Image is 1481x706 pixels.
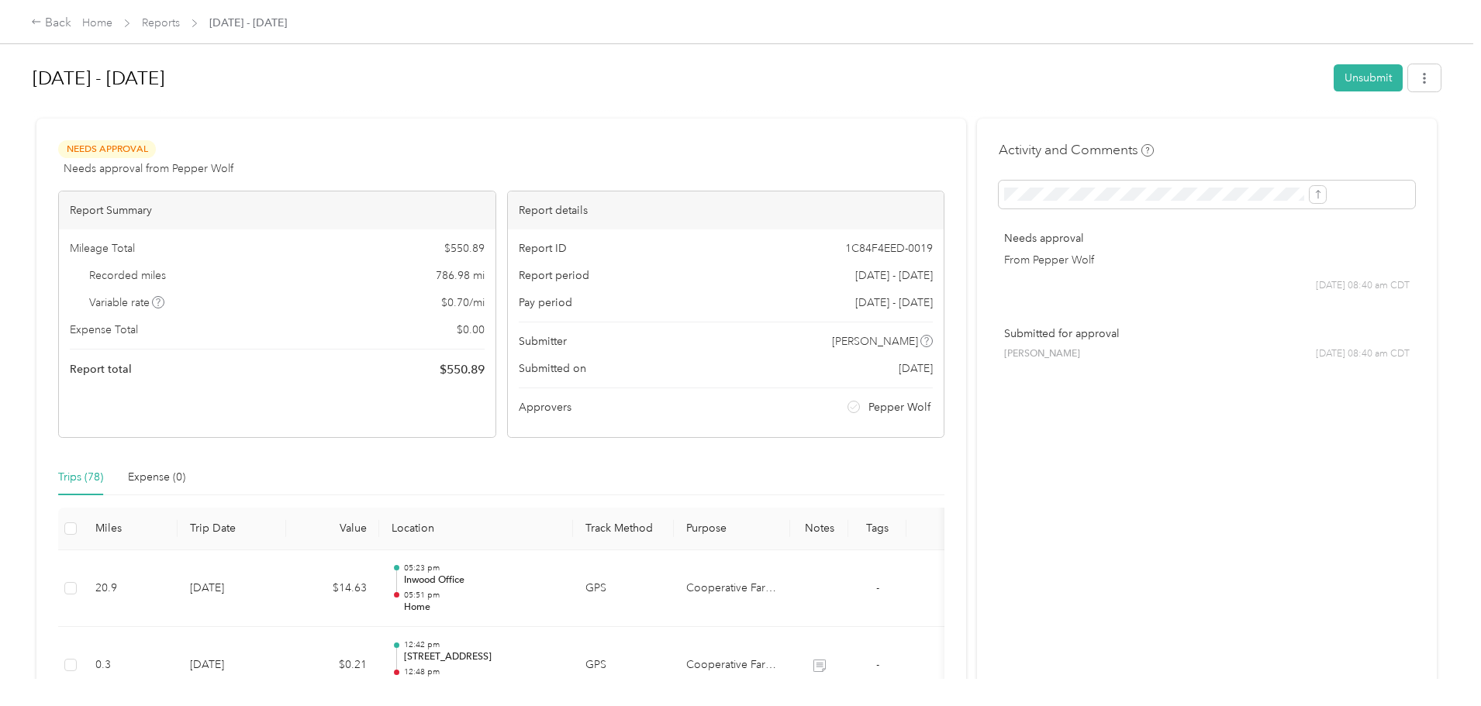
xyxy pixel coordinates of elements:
[128,469,185,486] div: Expense (0)
[404,639,561,650] p: 12:42 pm
[33,60,1323,97] h1: Aug 1 - 31, 2025
[868,399,930,415] span: Pepper Wolf
[379,508,573,550] th: Location
[404,666,561,677] p: 12:48 pm
[519,240,567,257] span: Report ID
[444,240,485,257] span: $ 550.89
[1004,230,1410,246] p: Needs approval
[1004,325,1410,342] p: Submitted for approval
[876,658,879,671] span: -
[441,294,485,311] span: $ 0.70 / mi
[457,322,485,338] span: $ 0.00
[519,294,572,311] span: Pay period
[674,508,790,550] th: Purpose
[1316,347,1410,361] span: [DATE] 08:40 am CDT
[1394,619,1481,706] iframe: Everlance-gr Chat Button Frame
[64,160,233,177] span: Needs approval from Pepper Wolf
[855,267,933,284] span: [DATE] - [DATE]
[436,267,485,284] span: 786.98 mi
[1004,252,1410,268] p: From Pepper Wolf
[286,550,379,628] td: $14.63
[674,550,790,628] td: Cooperative Farmers Elevator (CFE)
[89,294,165,311] span: Variable rate
[404,563,561,573] p: 05:23 pm
[83,508,178,550] th: Miles
[83,550,178,628] td: 20.9
[573,627,674,704] td: GPS
[1316,279,1410,293] span: [DATE] 08:40 am CDT
[89,267,166,284] span: Recorded miles
[178,627,286,704] td: [DATE]
[876,581,879,594] span: -
[142,16,180,29] a: Reports
[674,627,790,704] td: Cooperative Farmers Elevator (CFE)
[855,294,933,311] span: [DATE] - [DATE]
[178,550,286,628] td: [DATE]
[832,333,918,350] span: [PERSON_NAME]
[404,573,561,587] p: Inwood Office
[519,399,571,415] span: Approvers
[31,14,71,33] div: Back
[178,508,286,550] th: Trip Date
[83,627,178,704] td: 0.3
[1334,64,1403,91] button: Unsubmit
[286,508,379,550] th: Value
[70,361,132,377] span: Report total
[70,322,138,338] span: Expense Total
[404,650,561,664] p: [STREET_ADDRESS]
[999,140,1154,160] h4: Activity and Comments
[404,601,561,615] p: Home
[58,469,103,486] div: Trips (78)
[848,508,906,550] th: Tags
[790,508,848,550] th: Notes
[82,16,112,29] a: Home
[519,267,589,284] span: Report period
[1004,347,1080,361] span: [PERSON_NAME]
[573,508,674,550] th: Track Method
[573,550,674,628] td: GPS
[519,333,567,350] span: Submitter
[59,191,495,229] div: Report Summary
[845,240,933,257] span: 1C84F4EED-0019
[519,360,586,377] span: Submitted on
[404,590,561,601] p: 05:51 pm
[508,191,944,229] div: Report details
[440,360,485,379] span: $ 550.89
[286,627,379,704] td: $0.21
[899,360,933,377] span: [DATE]
[70,240,135,257] span: Mileage Total
[209,15,287,31] span: [DATE] - [DATE]
[58,140,156,158] span: Needs Approval
[404,677,561,691] p: Inwood Office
